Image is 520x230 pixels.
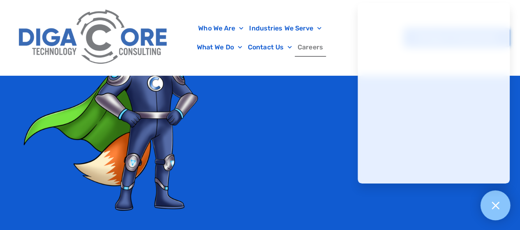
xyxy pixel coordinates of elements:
iframe: Chatgenie Messenger [358,3,510,184]
a: What We Do [194,38,245,57]
a: Careers [295,38,326,57]
img: Digacore Logo [14,4,173,71]
a: Industries We Serve [246,19,324,38]
a: Who We Are [195,19,246,38]
nav: Menu [177,19,343,57]
a: Contact Us [245,38,295,57]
